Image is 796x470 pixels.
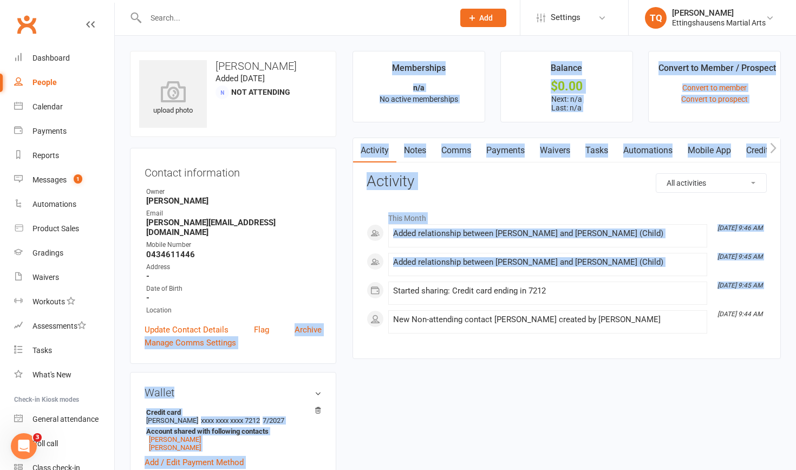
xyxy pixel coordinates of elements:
div: Address [146,262,322,272]
i: [DATE] 9:45 AM [717,282,762,289]
a: Notes [396,138,434,163]
div: Product Sales [32,224,79,233]
input: Search... [142,10,446,25]
a: [PERSON_NAME] [149,435,201,443]
span: 7/2027 [263,416,284,425]
iframe: Intercom live chat [11,433,37,459]
div: New Non-attending contact [PERSON_NAME] created by [PERSON_NAME] [393,315,702,324]
a: Dashboard [14,46,114,70]
a: Manage Comms Settings [145,336,236,349]
a: Comms [434,138,479,163]
a: [PERSON_NAME] [149,443,201,452]
div: People [32,78,57,87]
a: Automations [616,138,680,163]
a: Reports [14,143,114,168]
div: Mobile Number [146,240,322,250]
span: Add [479,14,493,22]
h3: Wallet [145,387,322,399]
a: Clubworx [13,11,40,38]
a: Roll call [14,432,114,456]
span: 3 [33,433,42,442]
div: Owner [146,187,322,197]
div: Convert to Member / Prospect [658,61,776,81]
i: [DATE] 9:44 AM [717,310,762,318]
a: Payments [14,119,114,143]
span: Not Attending [231,88,290,96]
span: xxxx xxxx xxxx 7212 [201,416,260,425]
div: TQ [645,7,667,29]
a: Tasks [578,138,616,163]
a: General attendance kiosk mode [14,407,114,432]
time: Added [DATE] [216,74,265,83]
a: Product Sales [14,217,114,241]
h3: Activity [367,173,767,190]
div: Ettingshausens Martial Arts [672,18,766,28]
a: People [14,70,114,95]
strong: - [146,271,322,281]
a: Mobile App [680,138,739,163]
a: Waivers [14,265,114,290]
button: Add [460,9,506,27]
a: Update Contact Details [145,323,229,336]
span: No active memberships [380,95,458,103]
a: Calendar [14,95,114,119]
div: $0.00 [511,81,623,92]
a: Waivers [532,138,578,163]
div: [PERSON_NAME] [672,8,766,18]
a: What's New [14,363,114,387]
strong: [PERSON_NAME] [146,196,322,206]
strong: n/a [413,83,425,92]
h3: [PERSON_NAME] [139,60,327,72]
div: Gradings [32,249,63,257]
div: Calendar [32,102,63,111]
a: Convert to prospect [681,95,748,103]
a: Add / Edit Payment Method [145,456,244,469]
div: Messages [32,175,67,184]
div: Date of Birth [146,284,322,294]
a: Convert to member [682,83,747,92]
a: Flag [254,323,269,336]
div: Location [146,305,322,316]
a: Workouts [14,290,114,314]
strong: - [146,293,322,303]
p: Next: n/a Last: n/a [511,95,623,112]
div: Assessments [32,322,86,330]
div: Dashboard [32,54,70,62]
div: General attendance [32,415,99,423]
div: Tasks [32,346,52,355]
strong: Credit card [146,408,316,416]
div: Started sharing: Credit card ending in 7212 [393,286,702,296]
div: Payments [32,127,67,135]
div: Waivers [32,273,59,282]
div: Added relationship between [PERSON_NAME] and [PERSON_NAME] (Child) [393,258,702,267]
i: [DATE] 9:45 AM [717,253,762,260]
strong: Account shared with following contacts [146,427,316,435]
a: Messages 1 [14,168,114,192]
div: upload photo [139,81,207,116]
div: Added relationship between [PERSON_NAME] and [PERSON_NAME] (Child) [393,229,702,238]
strong: [PERSON_NAME][EMAIL_ADDRESS][DOMAIN_NAME] [146,218,322,237]
i: [DATE] 9:46 AM [717,224,762,232]
div: Automations [32,200,76,208]
h3: Contact information [145,162,322,179]
a: Tasks [14,338,114,363]
li: This Month [367,207,767,224]
div: Reports [32,151,59,160]
a: Gradings [14,241,114,265]
span: Settings [551,5,580,30]
a: Archive [295,323,322,336]
a: Automations [14,192,114,217]
div: Workouts [32,297,65,306]
a: Payments [479,138,532,163]
div: Email [146,208,322,219]
span: 1 [74,174,82,184]
li: [PERSON_NAME] [145,407,322,453]
div: What's New [32,370,71,379]
a: Assessments [14,314,114,338]
div: Balance [551,61,582,81]
div: Memberships [392,61,446,81]
div: Roll call [32,439,58,448]
a: Activity [353,138,396,163]
strong: 0434611446 [146,250,322,259]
